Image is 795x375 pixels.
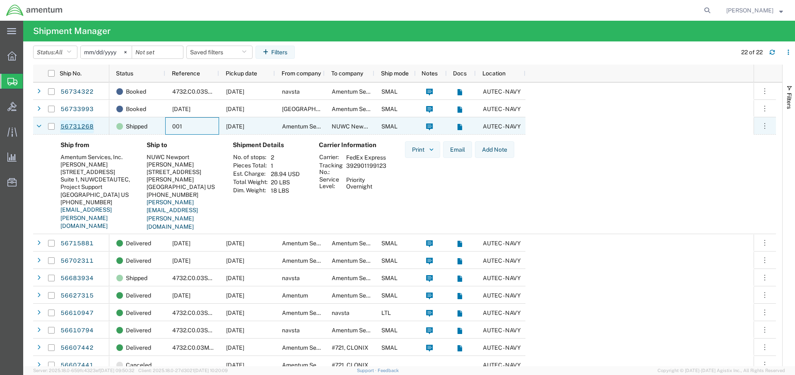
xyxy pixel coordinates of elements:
[233,170,268,178] th: Est. Charge:
[332,88,394,95] span: Amentum Services, Inc.
[55,49,63,56] span: All
[319,176,343,191] th: Service Level:
[233,162,268,170] th: Pieces Total:
[33,46,77,59] button: Status:All
[60,153,133,161] div: Amentum Services, Inc.
[282,106,341,112] span: Naval Station Newport
[381,123,397,130] span: SMAL
[282,344,344,351] span: Amentum Services, Inc.
[60,198,133,206] div: [PHONE_NUMBER]
[483,292,521,299] span: AUTEC - NAVY
[60,341,94,355] a: 56607442
[172,257,190,264] span: 03SEPT25
[381,327,397,334] span: SMAL
[381,292,397,299] span: SMAL
[100,368,135,373] span: [DATE] 09:50:32
[483,123,521,130] span: AUTEC - NAVY
[332,240,382,247] span: Amentum Services
[726,6,773,15] span: Ronald Ritz
[332,123,374,130] span: NUWC Newport
[331,70,363,77] span: To company
[126,269,147,287] span: Shipped
[126,100,146,118] span: Booked
[282,362,344,368] span: Amentum Services, Inc.
[226,344,244,351] span: 08/27/2025
[381,310,391,316] span: LTL
[226,310,244,316] span: 08/29/2025
[33,368,135,373] span: Server: 2025.18.0-659fc4323ef
[282,70,321,77] span: From company
[332,257,382,264] span: Amentum Services
[126,339,151,356] span: Delivered
[33,21,111,41] h4: Shipment Manager
[786,93,793,109] span: Filters
[483,344,521,351] span: AUTEC - NAVY
[126,235,151,252] span: Delivered
[422,70,438,77] span: Notes
[147,199,198,230] a: [PERSON_NAME][EMAIL_ADDRESS][PERSON_NAME][DOMAIN_NAME]
[126,287,151,304] span: Delivered
[132,46,183,58] input: Not set
[483,310,521,316] span: AUTEC - NAVY
[332,344,369,351] span: #721, CLONIX
[319,153,343,162] th: Carrier:
[126,322,151,339] span: Delivered
[282,257,344,264] span: Amentum Services, Inc.
[126,252,151,269] span: Delivered
[60,272,94,285] a: 56683934
[428,146,435,153] img: dropdown
[60,289,94,302] a: 56627315
[282,310,344,316] span: Amentum Services, Inc.
[60,359,94,372] a: 56607441
[282,275,300,281] span: navsta
[268,170,303,178] td: 28.94 USD
[381,70,409,77] span: Ship mode
[226,292,244,299] span: 08/27/2025
[443,141,472,158] button: Email
[226,257,244,264] span: 09/03/2025
[282,123,344,130] span: Amentum Services, Inc.
[186,46,253,59] button: Saved filters
[147,153,219,161] div: NUWC Newport
[226,327,244,334] span: 08/27/2025
[282,327,300,334] span: navsta
[147,168,219,183] div: [STREET_ADDRESS][PERSON_NAME]
[172,344,270,351] span: 4732.C0.03MP.14090100.880C0110
[332,106,394,112] span: Amentum Services, Inc.
[726,5,783,15] button: [PERSON_NAME]
[172,275,268,281] span: 4732.C0.03SL.14090100.880E0110
[147,161,219,168] div: [PERSON_NAME]
[319,141,385,149] h4: Carrier Information
[482,70,506,77] span: Location
[357,368,378,373] a: Support
[343,176,389,191] td: Priority Overnight
[6,4,63,17] img: logo
[226,88,244,95] span: 09/08/2025
[343,153,389,162] td: FedEx Express
[81,46,132,58] input: Not set
[126,83,146,100] span: Booked
[60,324,94,337] a: 56610794
[60,191,133,198] div: [GEOGRAPHIC_DATA] US
[60,307,94,320] a: 56610947
[483,275,521,281] span: AUTEC - NAVY
[405,141,440,158] button: Print
[172,106,190,112] span: 05SEPT25
[381,240,397,247] span: SMAL
[332,310,349,316] span: navsta
[332,362,369,368] span: #721, CLONIX
[332,292,394,299] span: Amentum Services, Inc.
[126,118,147,135] span: Shipped
[226,106,244,112] span: 09/05/2025
[60,168,133,176] div: [STREET_ADDRESS]
[483,240,521,247] span: AUTEC - NAVY
[147,183,219,191] div: [GEOGRAPHIC_DATA] US
[60,206,112,229] a: [EMAIL_ADDRESS][PERSON_NAME][DOMAIN_NAME]
[226,275,244,281] span: 09/03/2025
[138,368,228,373] span: Client: 2025.18.0-27d3021
[226,70,257,77] span: Pickup date
[381,88,397,95] span: SMAL
[172,292,190,299] span: 27AUG25
[233,186,268,195] th: Dim. Weight:
[255,46,295,59] button: Filters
